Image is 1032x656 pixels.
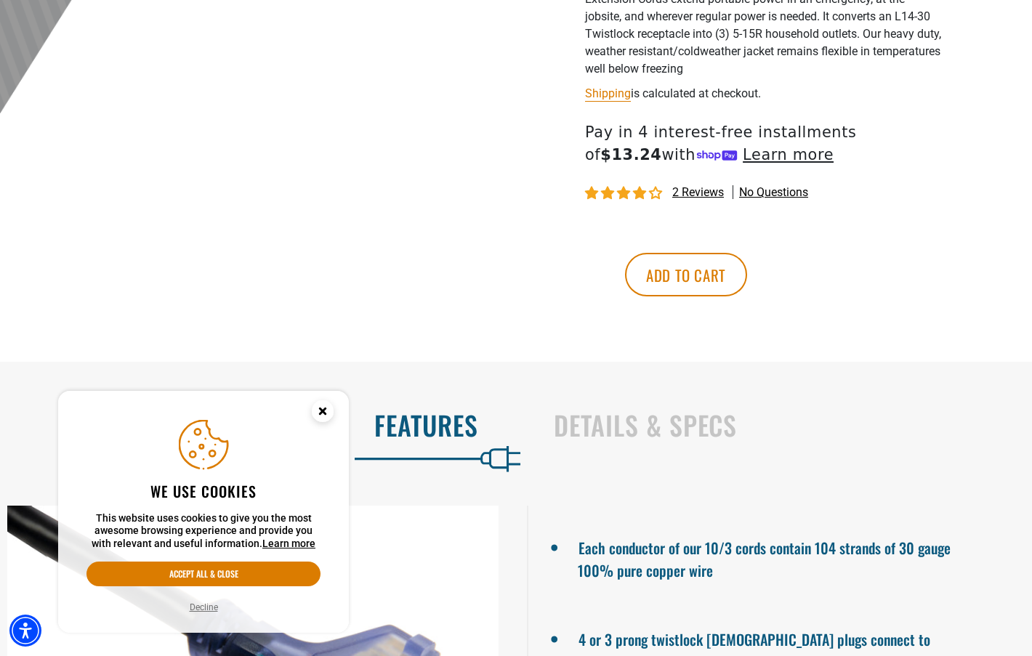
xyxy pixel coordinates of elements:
[86,562,321,586] button: Accept all & close
[86,482,321,501] h2: We use cookies
[31,410,478,440] h2: Features
[672,185,724,199] span: 2 reviews
[297,391,349,436] button: Close this option
[585,86,631,100] a: Shipping
[9,615,41,647] div: Accessibility Menu
[58,391,349,633] aside: Cookie Consent
[262,538,315,549] a: This website uses cookies to give you the most awesome browsing experience and provide you with r...
[86,512,321,551] p: This website uses cookies to give you the most awesome browsing experience and provide you with r...
[625,253,747,296] button: Add to cart
[554,410,1001,440] h2: Details & Specs
[185,600,222,615] button: Decline
[585,187,665,201] span: 4.00 stars
[585,84,941,103] div: is calculated at checkout.
[739,185,808,201] span: No questions
[578,533,981,581] li: Each conductor of our 10/3 cords contain 104 strands of 30 gauge 100% pure copper wire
